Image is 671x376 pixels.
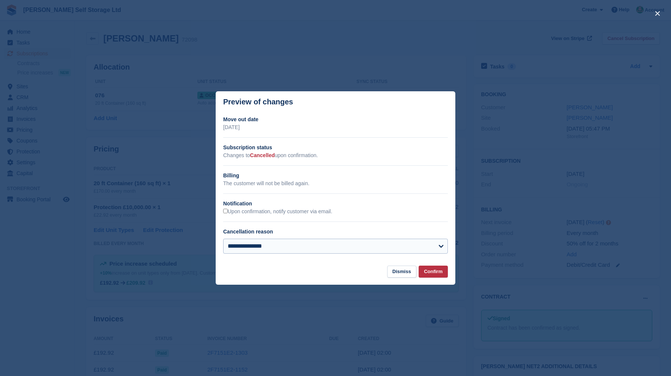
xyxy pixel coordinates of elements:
h2: Move out date [223,116,448,123]
p: The customer will not be billed again. [223,180,448,187]
p: [DATE] [223,123,448,131]
h2: Billing [223,172,448,180]
button: Confirm [419,266,448,278]
h2: Subscription status [223,144,448,152]
span: Cancelled [250,152,275,158]
button: Dismiss [387,266,416,278]
h2: Notification [223,200,448,208]
p: Preview of changes [223,98,293,106]
button: close [652,7,664,19]
input: Upon confirmation, notify customer via email. [223,209,228,213]
label: Upon confirmation, notify customer via email. [223,208,332,215]
p: Changes to upon confirmation. [223,152,448,159]
label: Cancellation reason [223,229,273,235]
